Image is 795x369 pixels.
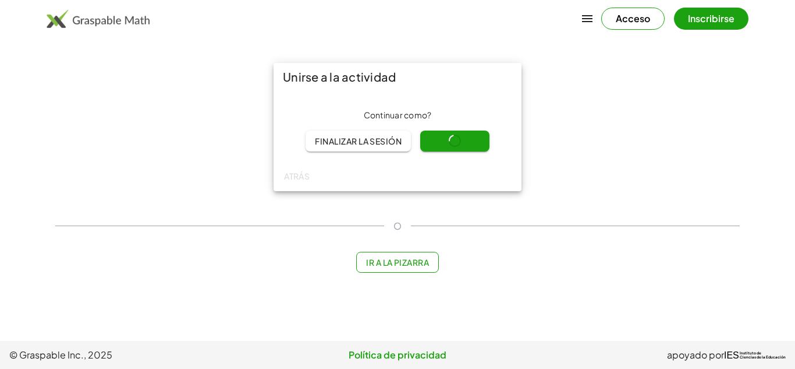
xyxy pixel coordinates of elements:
[724,348,786,362] a: IESInstituto deCiencias de la Educación
[366,257,429,268] font: Ir a la pizarra
[393,220,402,232] font: O
[688,12,734,24] font: Inscribirse
[306,131,411,152] button: Finalizar la sesión
[315,136,402,146] font: Finalizar la sesión
[667,349,724,361] font: apoyado por
[9,349,112,361] font: © Graspable Inc., 2025
[674,8,748,30] button: Inscribirse
[268,348,527,362] a: Política de privacidad
[601,8,665,30] button: Acceso
[427,110,431,120] font: ?
[724,350,739,360] font: IES
[356,252,439,273] button: Ir a la pizarra
[364,110,428,120] font: Continuar como
[616,12,650,24] font: Acceso
[740,351,761,355] font: Instituto de
[349,349,446,361] font: Política de privacidad
[740,355,786,359] font: Ciencias de la Educación
[283,69,396,84] font: Unirse a la actividad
